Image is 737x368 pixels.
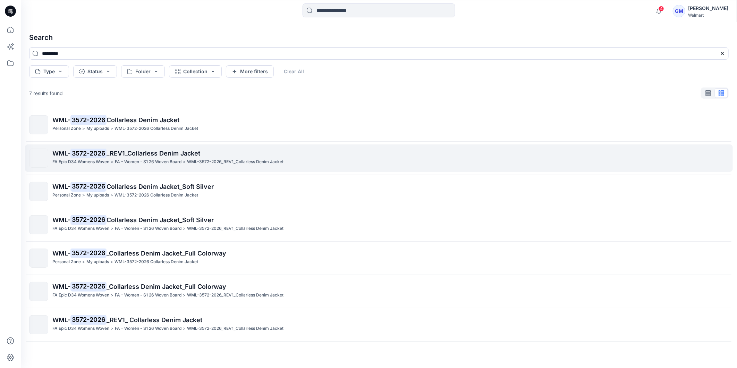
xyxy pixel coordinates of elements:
p: FA - Women - S1 26 Woven Board [115,325,181,332]
p: WML-3572-2026_REV1_Collarless Denim Jacket [187,225,283,232]
a: WML-3572-2026Collarless Denim Jacket_Soft SilverFA Epic D34 Womens Woven>FA - Women - S1 26 Woven... [25,211,733,239]
p: FA - Women - S1 26 Woven Board [115,225,181,232]
a: WML-3572-2026_REV1_ Collarless Denim JacketFA Epic D34 Womens Woven>FA - Women - S1 26 Woven Boar... [25,311,733,338]
p: 7 results found [29,90,63,97]
p: > [183,158,186,166]
p: > [111,158,113,166]
span: WML- [52,116,70,124]
p: > [183,225,186,232]
p: > [110,258,113,266]
p: WML-3572-2026_REV1_Collarless Denim Jacket [187,325,283,332]
span: WML- [52,216,70,224]
p: My uploads [86,125,109,132]
a: WML-3572-2026_Collarless Denim Jacket_Full ColorwayPersonal Zone>My uploads>WML-3572-2026 Collarl... [25,244,733,272]
p: > [111,325,113,332]
p: > [110,125,113,132]
p: > [82,192,85,199]
span: _REV1_Collarless Denim Jacket [107,150,200,157]
p: FA Epic D34 Womens Woven [52,325,109,332]
p: > [82,258,85,266]
p: WML-3572-2026_REV1_Collarless Denim Jacket [187,158,283,166]
mark: 3572-2026 [70,315,107,325]
span: WML- [52,150,70,157]
mark: 3572-2026 [70,215,107,225]
p: FA Epic D34 Womens Woven [52,292,109,299]
span: WML- [52,250,70,257]
p: WML-3572-2026_REV1_Collarless Denim Jacket [187,292,283,299]
p: Personal Zone [52,192,81,199]
a: WML-3572-2026Collarless Denim Jacket_Soft SilverPersonal Zone>My uploads>WML-3572-2026 Collarless... [25,178,733,205]
a: WML-3572-2026_Collarless Denim Jacket_Full ColorwayFA Epic D34 Womens Woven>FA - Women - S1 26 Wo... [25,278,733,305]
button: More filters [226,65,274,78]
span: _Collarless Denim Jacket_Full Colorway [107,250,226,257]
span: Collarless Denim Jacket [107,116,179,124]
p: > [110,192,113,199]
p: > [111,292,113,299]
button: Type [29,65,69,78]
p: > [111,225,113,232]
p: WML-3572-2026 Collarless Denim Jacket [115,192,198,199]
p: My uploads [86,258,109,266]
span: _REV1_ Collarless Denim Jacket [107,316,202,324]
p: My uploads [86,192,109,199]
p: > [183,325,186,332]
button: Status [73,65,117,78]
div: [PERSON_NAME] [688,4,728,12]
a: WML-3572-2026_REV1_Collarless Denim JacketFA Epic D34 Womens Woven>FA - Women - S1 26 Woven Board... [25,144,733,172]
p: WML-3572-2026 Collarless Denim Jacket [115,258,198,266]
div: GM [673,5,685,17]
p: FA Epic D34 Womens Woven [52,158,109,166]
p: > [183,292,186,299]
p: FA - Women - S1 26 Woven Board [115,292,181,299]
p: > [82,125,85,132]
mark: 3572-2026 [70,248,107,258]
a: WML-3572-2026Collarless Denim JacketPersonal Zone>My uploads>WML-3572-2026 Collarless Denim Jacket [25,111,733,139]
mark: 3572-2026 [70,115,107,125]
span: WML- [52,316,70,324]
h4: Search [24,28,734,47]
span: WML- [52,283,70,290]
mark: 3572-2026 [70,282,107,291]
p: Personal Zone [52,125,81,132]
span: 4 [659,6,664,11]
p: WML-3572-2026 Collarless Denim Jacket [115,125,198,132]
span: WML- [52,183,70,190]
button: Collection [169,65,222,78]
button: Folder [121,65,165,78]
div: Walmart [688,12,728,18]
p: Personal Zone [52,258,81,266]
span: Collarless Denim Jacket_Soft Silver [107,183,214,190]
mark: 3572-2026 [70,148,107,158]
mark: 3572-2026 [70,182,107,191]
span: Collarless Denim Jacket_Soft Silver [107,216,214,224]
p: FA - Women - S1 26 Woven Board [115,158,181,166]
span: _Collarless Denim Jacket_Full Colorway [107,283,226,290]
p: FA Epic D34 Womens Woven [52,225,109,232]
